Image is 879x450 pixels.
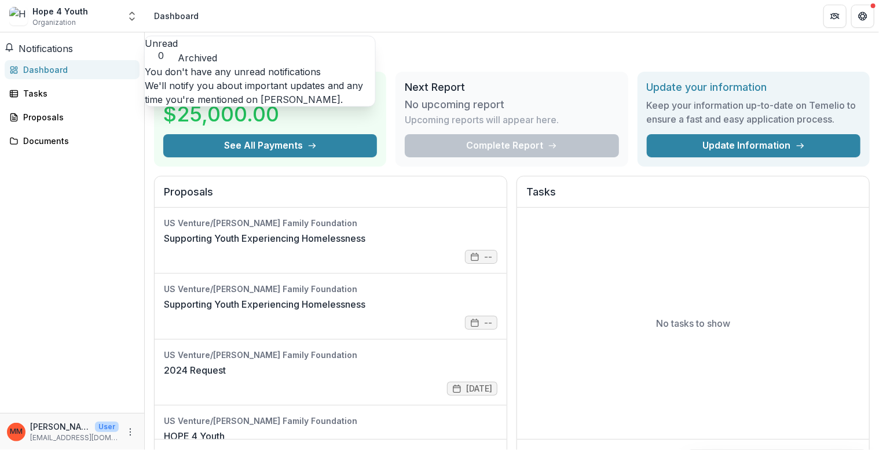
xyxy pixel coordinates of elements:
[5,60,140,79] a: Dashboard
[154,42,870,62] h1: Dashboard
[164,231,365,245] a: Supporting Youth Experiencing Homelessness
[23,64,130,76] div: Dashboard
[5,131,140,150] a: Documents
[145,65,375,79] p: You don't have any unread notifications
[123,425,137,439] button: More
[30,433,119,443] p: [EMAIL_ADDRESS][DOMAIN_NAME]
[5,84,140,103] a: Tasks
[154,10,199,22] div: Dashboard
[405,113,559,127] p: Upcoming reports will appear here.
[163,98,279,130] h3: $25,000.00
[9,7,28,25] img: Hope 4 Youth
[647,81,860,94] h2: Update your information
[647,134,860,157] a: Update Information
[647,98,860,126] h3: Keep your information up-to-date on Temelio to ensure a fast and easy application process.
[164,363,226,377] a: 2024 Request
[23,111,130,123] div: Proposals
[124,5,140,28] button: Open entity switcher
[164,186,497,208] h2: Proposals
[164,429,225,443] a: HOPE 4 Youth
[526,186,860,208] h2: Tasks
[405,98,504,111] h3: No upcoming report
[32,17,76,28] span: Organization
[10,428,23,436] div: Mark McNamer
[145,36,178,61] button: Unread
[149,8,203,24] nav: breadcrumb
[32,5,88,17] div: Hope 4 Youth
[656,316,730,330] p: No tasks to show
[178,51,217,65] button: Archived
[145,50,178,61] span: 0
[23,135,130,147] div: Documents
[19,43,73,54] span: Notifications
[23,87,130,99] div: Tasks
[145,79,375,106] p: We'll notify you about important updates and any time you're mentioned on [PERSON_NAME].
[164,297,365,311] a: Supporting Youth Experiencing Homelessness
[5,42,73,56] button: Notifications
[95,422,119,432] p: User
[163,134,377,157] button: See All Payments
[5,108,140,127] a: Proposals
[30,421,90,433] p: [PERSON_NAME]
[405,81,618,94] h2: Next Report
[851,5,874,28] button: Get Help
[823,5,847,28] button: Partners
